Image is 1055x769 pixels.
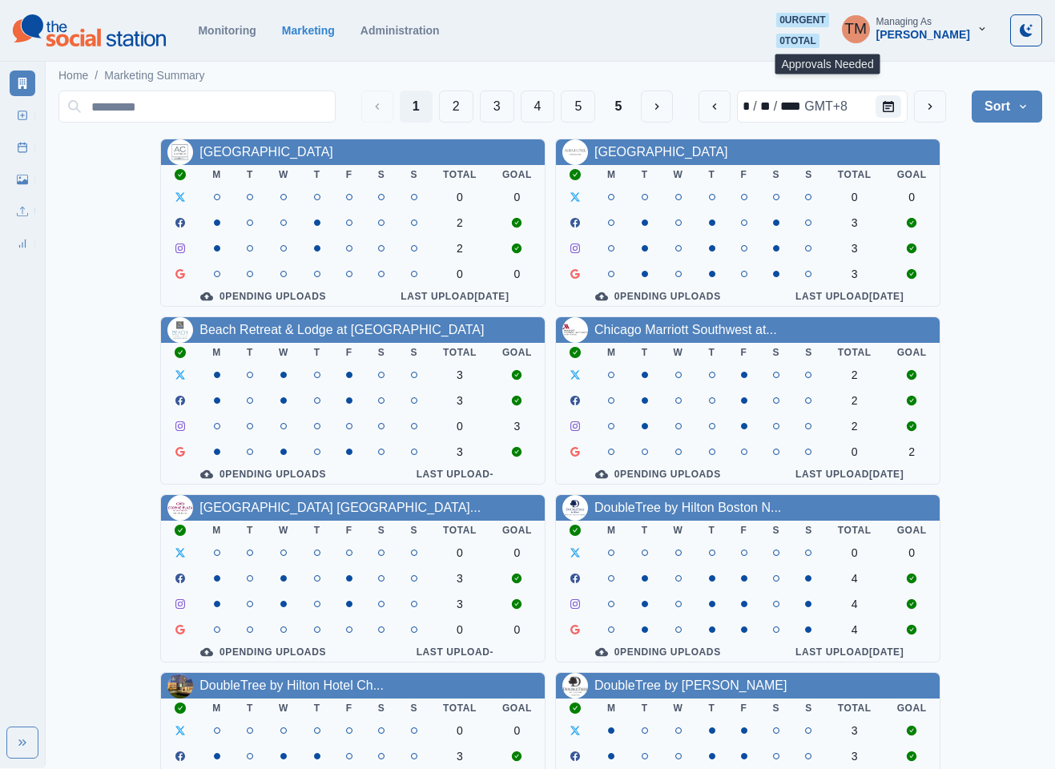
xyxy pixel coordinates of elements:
[773,468,927,481] div: Last Upload [DATE]
[199,323,484,336] a: Beach Retreat & Lodge at [GEOGRAPHIC_DATA]
[430,521,489,540] th: Total
[95,67,98,84] span: /
[333,699,365,718] th: F
[502,546,532,559] div: 0
[884,699,940,718] th: Goal
[365,165,398,184] th: S
[443,750,477,763] div: 3
[914,91,946,123] button: next
[521,91,555,123] button: Page 4
[760,699,793,718] th: S
[443,394,477,407] div: 3
[174,646,352,658] div: 0 Pending Uploads
[897,445,927,458] div: 2
[430,343,489,362] th: Total
[199,699,234,718] th: M
[825,343,884,362] th: Total
[897,191,927,203] div: 0
[779,97,803,116] div: year
[397,699,430,718] th: S
[443,623,477,636] div: 0
[594,165,629,184] th: M
[803,97,849,116] div: time zone
[199,678,384,692] a: DoubleTree by Hilton Hotel Ch...
[443,724,477,737] div: 0
[751,97,758,116] div: /
[773,646,927,658] div: Last Upload [DATE]
[594,323,777,336] a: Chicago Marriott Southwest at...
[829,13,1001,45] button: Managing As[PERSON_NAME]
[594,521,629,540] th: M
[972,91,1042,123] button: Sort
[234,165,266,184] th: T
[760,521,793,540] th: S
[838,598,872,610] div: 4
[728,521,760,540] th: F
[728,165,760,184] th: F
[301,699,333,718] th: T
[443,546,477,559] div: 0
[167,673,193,699] img: 105949089484820
[361,91,393,123] button: Previous
[661,165,696,184] th: W
[562,317,588,343] img: 112948409016
[594,145,728,159] a: [GEOGRAPHIC_DATA]
[378,290,532,303] div: Last Upload [DATE]
[776,13,828,27] span: 0 urgent
[266,165,301,184] th: W
[792,165,825,184] th: S
[661,699,696,718] th: W
[360,24,440,37] a: Administration
[443,242,477,255] div: 2
[629,165,661,184] th: T
[397,343,430,362] th: S
[443,268,477,280] div: 0
[199,145,333,159] a: [GEOGRAPHIC_DATA]
[10,103,35,128] a: New Post
[594,678,787,692] a: DoubleTree by [PERSON_NAME]
[838,750,872,763] div: 3
[13,14,166,46] img: logoTextSVG.62801f218bc96a9b266caa72a09eb111.svg
[234,521,266,540] th: T
[838,242,872,255] div: 3
[333,521,365,540] th: F
[838,191,872,203] div: 0
[234,699,266,718] th: T
[167,317,193,343] img: 113776218655807
[884,165,940,184] th: Goal
[10,135,35,160] a: Post Schedule
[502,623,532,636] div: 0
[10,70,35,96] a: Marketing Summary
[266,699,301,718] th: W
[696,165,728,184] th: T
[760,343,793,362] th: S
[629,521,661,540] th: T
[661,521,696,540] th: W
[365,521,398,540] th: S
[199,165,234,184] th: M
[602,91,634,123] button: Last Page
[825,165,884,184] th: Total
[439,91,473,123] button: Page 2
[10,199,35,224] a: Uploads
[884,521,940,540] th: Goal
[876,16,932,27] div: Managing As
[282,24,335,37] a: Marketing
[397,165,430,184] th: S
[838,216,872,229] div: 3
[443,445,477,458] div: 3
[301,343,333,362] th: T
[773,290,927,303] div: Last Upload [DATE]
[502,724,532,737] div: 0
[569,290,747,303] div: 0 Pending Uploads
[897,546,927,559] div: 0
[696,521,728,540] th: T
[378,468,532,481] div: Last Upload -
[400,91,433,123] button: Page 1
[876,95,901,118] button: Calendar
[397,521,430,540] th: S
[838,623,872,636] div: 4
[569,646,747,658] div: 0 Pending Uploads
[333,165,365,184] th: F
[502,191,532,203] div: 0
